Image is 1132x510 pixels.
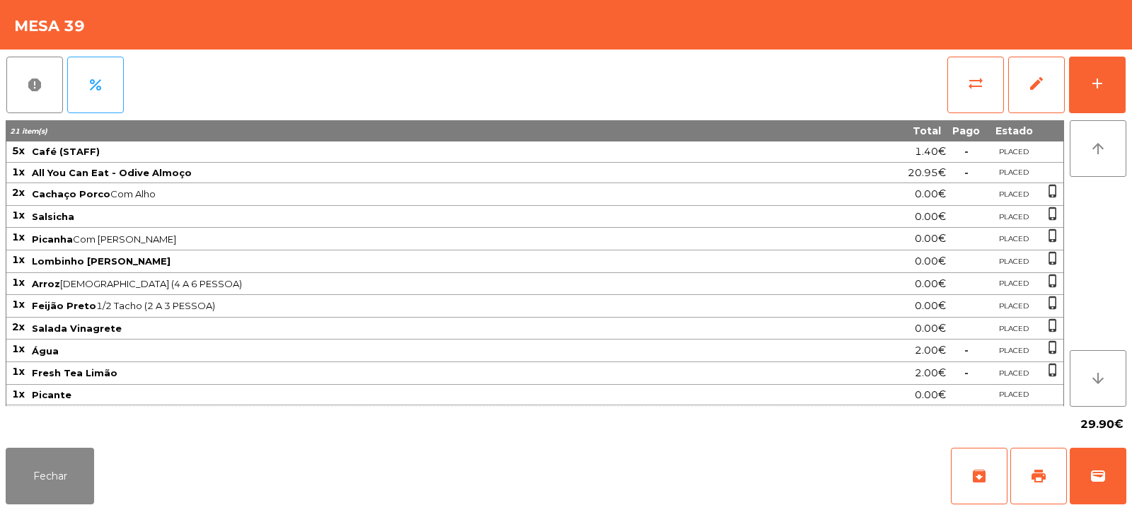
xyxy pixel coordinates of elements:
span: 1x [12,209,25,221]
span: 1.40€ [915,142,946,161]
button: sync_alt [947,57,1004,113]
span: Picanha [32,233,73,245]
span: - [964,366,969,379]
span: phone_iphone [1046,274,1060,288]
td: PLACED [986,250,1042,273]
span: 1x [12,298,25,311]
span: 0.00€ [915,229,946,248]
span: phone_iphone [1046,184,1060,198]
td: PLACED [986,318,1042,340]
button: print [1010,448,1067,504]
span: archive [971,468,988,485]
span: Salsicha [32,211,74,222]
td: PLACED [986,228,1042,250]
span: 2x [12,320,25,333]
span: wallet [1090,468,1107,485]
span: phone_iphone [1046,340,1060,354]
span: [DEMOGRAPHIC_DATA] (4 A 6 PESSOA) [32,278,802,289]
span: Fresh Tea Limão [32,367,117,378]
span: Arroz [32,278,60,289]
span: Com [PERSON_NAME] [32,233,802,245]
span: phone_iphone [1046,207,1060,221]
span: 21 item(s) [10,127,47,136]
td: PLACED [986,340,1042,362]
span: phone_iphone [1046,296,1060,310]
span: phone_iphone [1046,251,1060,265]
div: add [1089,75,1106,92]
span: 2x [12,186,25,199]
span: print [1030,468,1047,485]
span: 2.00€ [915,364,946,383]
span: phone_iphone [1046,318,1060,332]
span: - [964,145,969,158]
span: 1x [12,166,25,178]
span: 1x [12,231,25,243]
span: 1x [12,276,25,289]
span: 5x [12,144,25,157]
th: Pago [947,120,986,141]
span: 29.90€ [1080,414,1124,435]
span: phone_iphone [1046,228,1060,243]
i: arrow_upward [1090,140,1107,157]
i: arrow_downward [1090,370,1107,387]
span: - [964,344,969,357]
span: Picante [32,389,71,400]
span: 0.00€ [915,252,946,271]
th: Estado [986,120,1042,141]
h4: Mesa 39 [14,16,85,37]
span: Água [32,345,59,357]
span: Com Alho [32,188,802,199]
span: 0.00€ [915,386,946,405]
span: 0.00€ [915,296,946,315]
td: PLACED [986,362,1042,385]
span: phone_iphone [1046,363,1060,377]
span: 1x [12,253,25,266]
span: 1/2 Tacho (2 A 3 PESSOA) [32,300,802,311]
button: add [1069,57,1126,113]
button: archive [951,448,1007,504]
span: 20.95€ [908,163,946,182]
span: 1.25€ [915,406,946,425]
span: Cachaço Porco [32,188,110,199]
span: 2.00€ [915,341,946,360]
span: 0.00€ [915,207,946,226]
span: 0.00€ [915,319,946,338]
button: wallet [1070,448,1126,504]
td: PLACED [986,385,1042,406]
span: sync_alt [967,75,984,92]
span: Lombinho [PERSON_NAME] [32,255,171,267]
td: PLACED [986,295,1042,318]
span: Feijão Preto [32,300,96,311]
button: report [6,57,63,113]
button: arrow_upward [1070,120,1126,177]
span: All You Can Eat - Odive Almoço [32,167,192,178]
span: 1x [12,388,25,400]
span: 1x [12,365,25,378]
span: - [964,166,969,179]
td: PLACED [986,163,1042,184]
span: 1x [12,342,25,355]
td: PLACED [986,206,1042,228]
th: Total [803,120,947,141]
button: arrow_downward [1070,350,1126,407]
button: percent [67,57,124,113]
span: edit [1028,75,1045,92]
span: 0.00€ [915,274,946,294]
td: PLACED [986,405,1042,427]
span: 0.00€ [915,185,946,204]
button: Fechar [6,448,94,504]
td: PLACED [986,183,1042,206]
span: report [26,76,43,93]
td: PLACED [986,273,1042,296]
td: PLACED [986,141,1042,163]
span: Café (STAFF) [32,146,100,157]
span: percent [87,76,104,93]
button: edit [1008,57,1065,113]
span: Salada Vinagrete [32,323,122,334]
